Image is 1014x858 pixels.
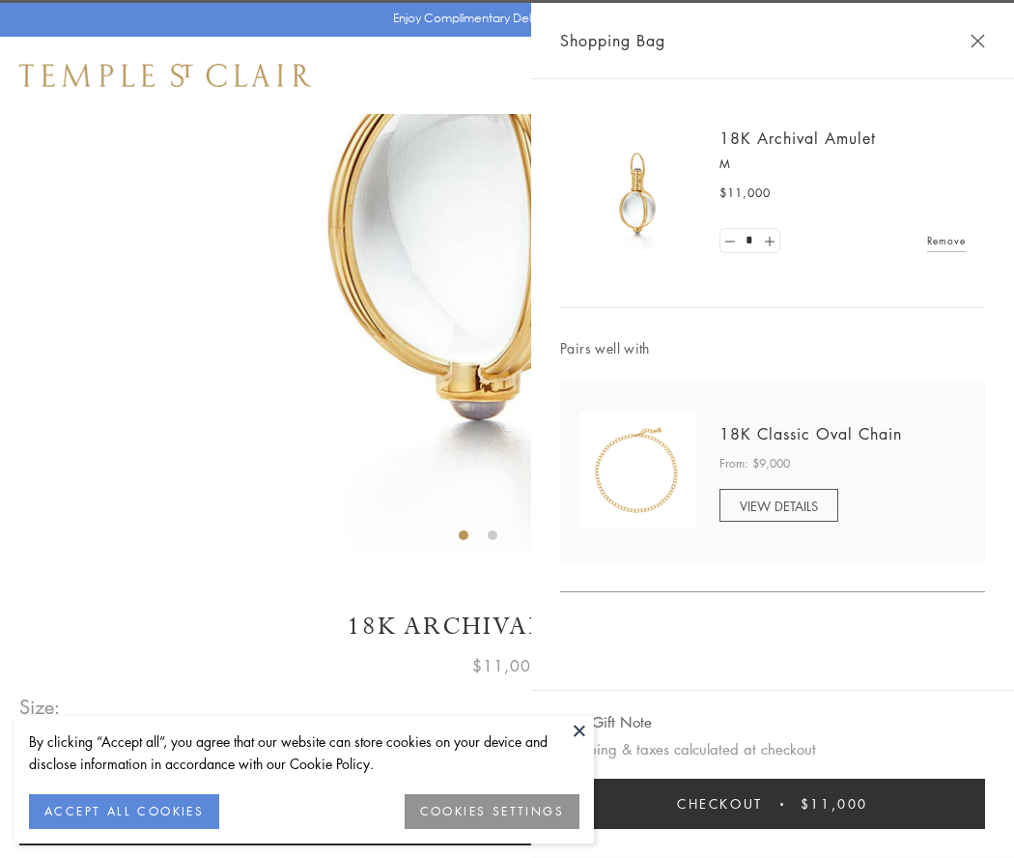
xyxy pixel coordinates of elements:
[393,9,612,28] p: Enjoy Complimentary Delivery & Returns
[720,229,740,253] a: Set quantity to 0
[719,423,902,444] a: 18K Classic Oval Chain
[560,337,985,359] span: Pairs well with
[19,691,62,723] span: Size:
[560,737,985,761] p: Shipping & taxes calculated at checkout
[719,155,966,174] p: M
[740,497,818,515] span: VIEW DETAILS
[19,64,311,87] img: Temple St. Clair
[560,779,985,829] button: Checkout $11,000
[29,794,219,829] button: ACCEPT ALL COOKIES
[405,794,579,829] button: COOKIES SETTINGS
[29,730,579,775] div: By clicking “Accept all”, you agree that our website can store cookies on your device and disclos...
[677,793,763,815] span: Checkout
[719,184,771,203] span: $11,000
[719,454,790,473] span: From: $9,000
[927,230,966,251] a: Remove
[560,28,665,53] span: Shopping Bag
[560,710,652,734] button: Add Gift Note
[971,34,985,48] button: Close Shopping Bag
[579,413,695,529] img: N88865-OV18
[719,128,876,149] a: 18K Archival Amulet
[801,793,868,815] span: $11,000
[719,489,838,522] a: VIEW DETAILS
[759,229,778,253] a: Set quantity to 2
[579,135,695,251] img: 18K Archival Amulet
[19,610,995,643] h1: 18K Archival Amulet
[472,653,542,678] span: $11,000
